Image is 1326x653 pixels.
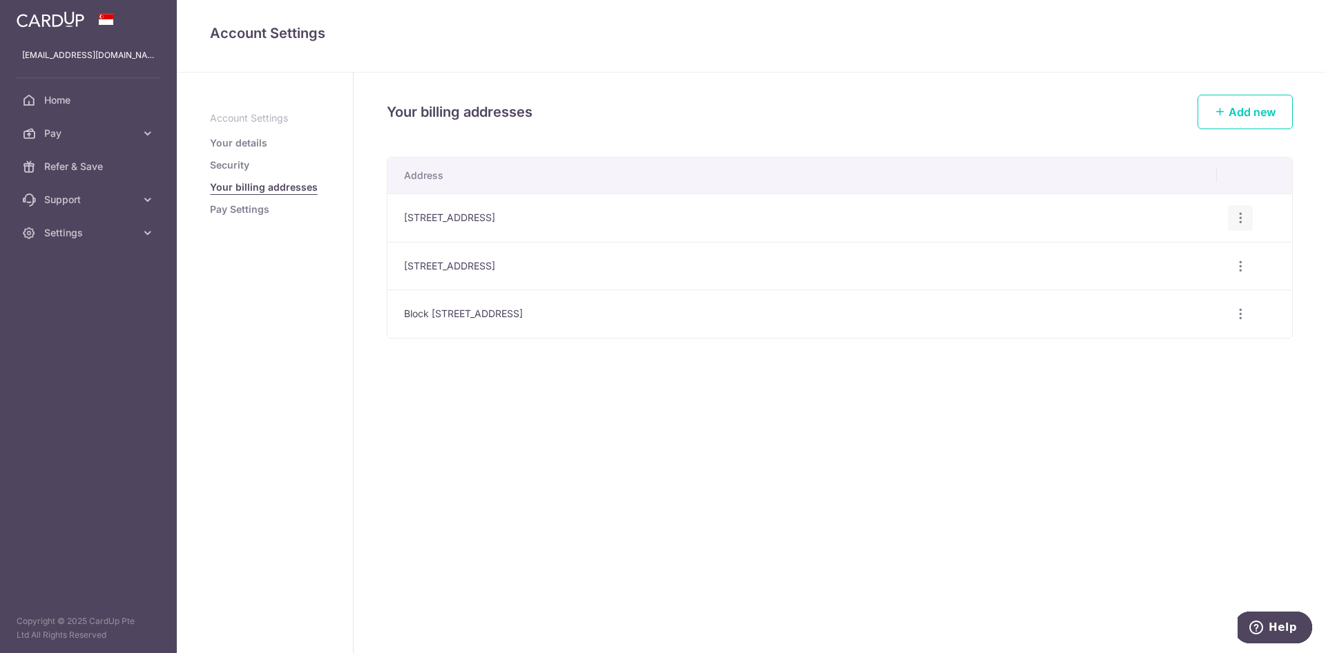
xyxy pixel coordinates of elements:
[44,160,135,173] span: Refer & Save
[210,22,1293,44] h4: Account Settings
[1198,95,1293,129] a: Add new
[210,158,249,172] a: Security
[44,193,135,207] span: Support
[387,193,1217,242] td: [STREET_ADDRESS]
[210,202,269,216] a: Pay Settings
[17,11,84,28] img: CardUp
[44,126,135,140] span: Pay
[31,10,59,22] span: Help
[210,111,320,125] p: Account Settings
[387,242,1217,290] td: [STREET_ADDRESS]
[22,48,155,62] p: [EMAIL_ADDRESS][DOMAIN_NAME]
[387,290,1217,338] td: Block [STREET_ADDRESS]
[210,136,267,150] a: Your details
[387,101,532,123] h4: Your billing addresses
[1238,612,1312,646] iframe: Opens a widget where you can find more information
[210,180,318,194] a: Your billing addresses
[44,93,135,107] span: Home
[44,226,135,240] span: Settings
[1229,105,1276,119] span: Add new
[387,158,1217,193] th: Address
